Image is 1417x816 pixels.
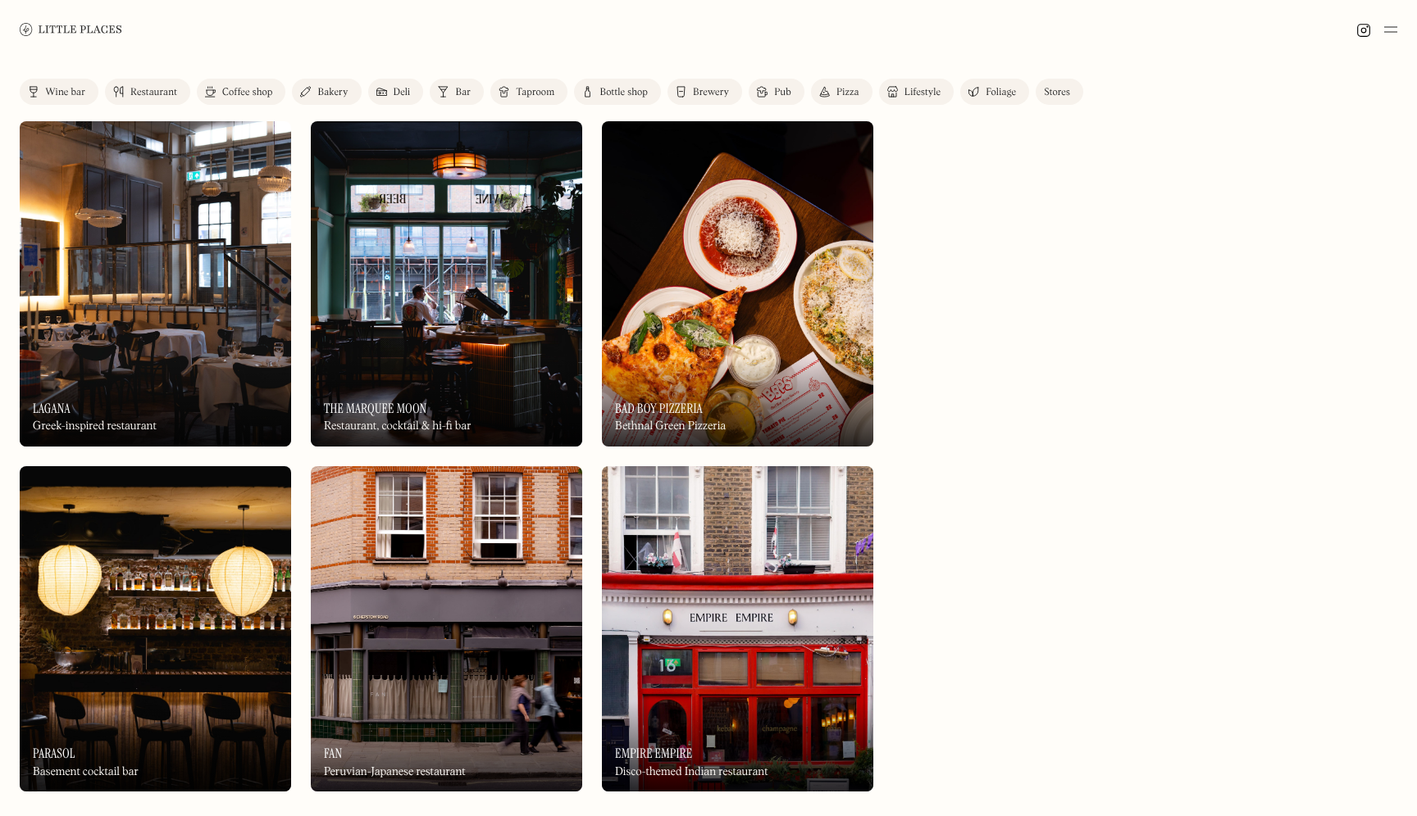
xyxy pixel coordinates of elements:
a: Bottle shop [574,79,661,105]
div: Restaurant, cocktail & hi-fi bar [324,419,472,433]
a: Deli [368,79,424,105]
a: Wine bar [20,79,98,105]
img: Empire Empire [602,466,873,791]
a: Pizza [811,79,873,105]
img: Fan [311,466,582,791]
div: Lifestyle [904,88,941,97]
div: Greek-inspired restaurant [33,419,157,433]
img: Bad Boy Pizzeria [602,121,873,447]
a: Bakery [292,79,361,105]
div: Pub [774,88,791,97]
div: Restaurant [130,88,177,97]
a: Lifestyle [879,79,954,105]
a: Foliage [960,79,1029,105]
div: Basement cocktail bar [33,765,139,779]
a: ParasolParasolParasolBasement cocktail bar [20,466,291,791]
img: Lagana [20,121,291,447]
a: Bad Boy PizzeriaBad Boy PizzeriaBad Boy PizzeriaBethnal Green Pizzeria [602,121,873,447]
div: Wine bar [45,88,85,97]
div: Peruvian-Japanese restaurant [324,765,466,779]
a: LaganaLaganaLaganaGreek-inspired restaurant [20,121,291,447]
img: The Marquee Moon [311,121,582,447]
div: Stores [1044,88,1070,97]
a: Restaurant [105,79,190,105]
div: Pizza [836,88,859,97]
div: Brewery [693,88,729,97]
a: Stores [1036,79,1083,105]
a: Coffee shop [197,79,285,105]
div: Coffee shop [222,88,272,97]
a: Bar [430,79,484,105]
a: FanFanFanPeruvian-Japanese restaurant [311,466,582,791]
h3: Lagana [33,401,71,416]
div: Bethnal Green Pizzeria [615,419,726,433]
div: Taproom [516,88,554,97]
h3: The Marquee Moon [324,401,426,416]
div: Deli [394,88,411,97]
h3: Bad Boy Pizzeria [615,401,703,416]
a: Empire EmpireEmpire EmpireEmpire EmpireDisco-themed Indian restaurant [602,466,873,791]
div: Foliage [986,88,1016,97]
a: Taproom [490,79,567,105]
div: Bakery [317,88,348,97]
h3: Fan [324,746,342,761]
div: Bar [455,88,471,97]
img: Parasol [20,466,291,791]
a: Pub [749,79,804,105]
h3: Empire Empire [615,746,692,761]
a: The Marquee MoonThe Marquee MoonThe Marquee MoonRestaurant, cocktail & hi-fi bar [311,121,582,447]
a: Brewery [667,79,742,105]
div: Disco-themed Indian restaurant [615,765,768,779]
h3: Parasol [33,746,75,761]
div: Bottle shop [599,88,648,97]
